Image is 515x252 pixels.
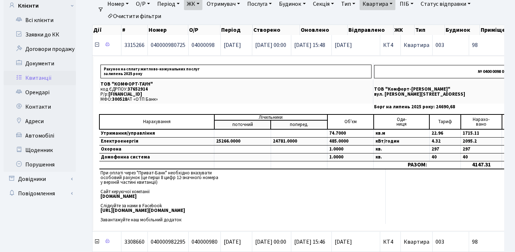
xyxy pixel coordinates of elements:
td: При оплаті через "Приват-Банк" необхідно вказувати особовий рахунок (це перші 8 цифр 12-значного ... [99,169,386,224]
span: 003 [435,41,444,49]
td: 2095.2 [461,138,502,145]
b: [DOMAIN_NAME] [100,193,137,200]
td: Охорона [99,145,214,153]
td: Нарахування [99,114,214,129]
th: Створено [253,25,300,35]
td: кв.м [374,129,429,138]
th: ЖК [394,25,415,35]
a: Всі клієнти [4,13,76,27]
td: 4.32 [429,138,460,145]
span: [DATE] [335,42,377,48]
th: Оновлено [300,25,348,35]
th: # [121,25,148,35]
td: 4147.31 [461,161,502,169]
td: 22.96 [429,129,460,138]
a: Адреси [4,114,76,129]
span: Квартира [404,41,429,49]
span: [DATE] [224,238,241,246]
a: Договори продажу [4,42,76,56]
span: 3315266 [124,41,145,49]
p: МФО: АТ «ОТП Банк» [100,97,372,102]
span: [DATE] [224,41,241,49]
p: ТОВ "КОМФОРТ-ТАУН" [100,82,372,87]
td: 297 [429,145,460,153]
a: Орендарі [4,85,76,100]
th: Період [220,25,253,35]
td: 1.0000 [327,145,374,153]
td: кв. [374,153,429,161]
td: поперед. [271,120,327,129]
span: Квартира [404,238,429,246]
span: 37652914 [128,86,148,92]
span: 3308660 [124,238,145,246]
td: 1715.11 [461,129,502,138]
th: О/Р [188,25,220,35]
span: [DATE] [335,239,377,245]
td: Утримання/управління [99,129,214,138]
a: Квитанції [4,71,76,85]
span: 300528 [112,96,127,103]
span: 040000980 [192,238,218,246]
a: Щоденник [4,143,76,157]
td: 24781.0000 [271,138,327,145]
p: код ЄДРПОУ: [100,87,372,92]
td: Тариф [429,114,460,129]
th: Тип [415,25,445,35]
th: Номер [148,25,188,35]
td: Об'єм [327,114,374,129]
span: 04000098 [192,41,215,49]
th: Відправлено [348,25,394,35]
td: кВт/годин [374,138,429,145]
a: Довідники [4,172,76,186]
span: 003 [435,238,444,246]
td: 25266.0000 [214,138,271,145]
td: 297 [461,145,502,153]
td: 74.7000 [327,129,374,138]
span: КТ4 [383,239,398,245]
a: Очистити фільтри [104,10,164,22]
span: [DATE] 00:00 [255,238,286,246]
td: 485.0000 [327,138,374,145]
span: 040000982295 [151,238,185,246]
td: Оди- ниця [374,114,429,129]
th: Будинок [445,25,480,35]
td: кв. [374,145,429,153]
th: Дії [93,25,121,35]
span: [DATE] 15:48 [294,41,325,49]
span: [FINANCIAL_ID] [108,91,142,97]
td: 1.0000 [327,153,374,161]
span: [DATE] 00:00 [255,41,286,49]
span: [DATE] 15:46 [294,238,325,246]
span: 040000980725 [151,41,185,49]
a: Порушення [4,157,76,172]
td: Електроенергія [99,138,214,145]
td: Лічильники [214,114,327,120]
span: 98 [472,239,513,245]
a: Повідомлення [4,186,76,201]
a: Документи [4,56,76,71]
b: [URL][DOMAIN_NAME][DOMAIN_NAME] [100,207,185,214]
td: 40 [461,153,502,161]
p: Рахунок на сплату житлово-комунальних послуг за липень 2025 року [100,65,372,78]
p: Р/р: [100,92,372,97]
span: 98 [472,42,513,48]
a: Заявки до КК [4,27,76,42]
td: поточний [214,120,271,129]
span: КТ4 [383,42,398,48]
a: Автомобілі [4,129,76,143]
a: Контакти [4,100,76,114]
td: Нарахо- вано [461,114,502,129]
td: 40 [429,153,460,161]
td: Домофонна система [99,153,214,161]
td: РАЗОМ: [374,161,461,169]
